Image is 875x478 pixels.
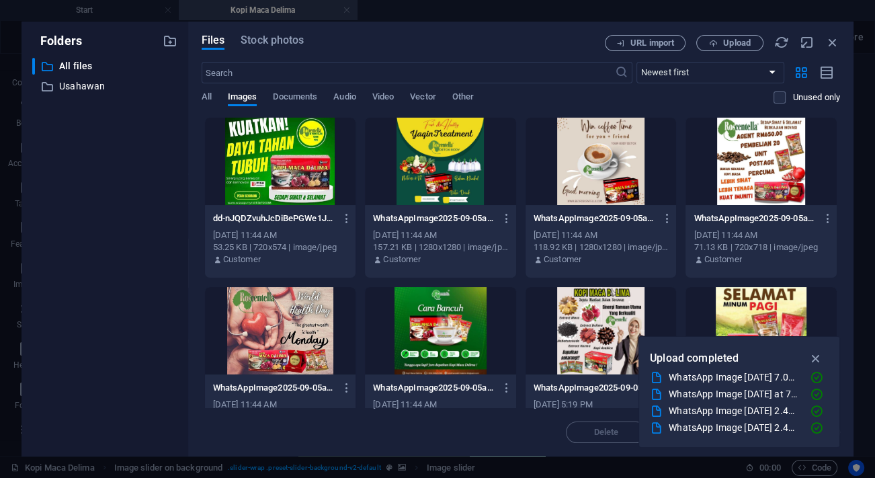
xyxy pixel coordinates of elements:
span: URL import [630,39,674,47]
span: Upload [723,39,751,47]
input: Search [202,62,615,83]
div: [DATE] 11:44 AM [694,229,829,241]
span: Audio [333,89,356,108]
i: Create new folder [163,34,177,48]
p: Customer [223,253,261,266]
p: Upload completed [650,350,739,367]
p: WhatsAppImage2025-09-05at2.42.14PM1-a8J66T4fNqw9wr2MbKxrwA.jpeg [373,212,495,225]
div: ​ [32,58,35,75]
p: Customer [704,253,742,266]
p: WhatsAppImage2025-09-05at7.0dd1.23PM-qlb9OYc6s9JYGMpCTAdR0w.jpeg [213,382,335,394]
div: [DATE] 5:19 PM [534,399,669,411]
p: WhatsAppImage2025-09-05at7.01.23PM-FDr0VVw6Z3sEMZKOWWyaRA.jpeg [373,382,495,394]
p: dd-nJQDZvuhJcDiBePGWe1Jog.jpeg [213,212,335,225]
i: Minimize [800,35,815,50]
span: Video [372,89,394,108]
span: Other [452,89,474,108]
p: WhatsAppImage2025-09-05at2.42.14PM--QiorrjMl6NWrLkMbvunVw.jpeg [694,212,816,225]
span: Stock photos [241,32,304,48]
div: WhatsApp Image [DATE] at 7.0dd1.23 PM.jpeg [669,387,799,402]
p: All files [59,58,153,74]
button: URL import [605,35,685,51]
span: Images [228,89,257,108]
div: [DATE] 11:44 AM [534,229,669,241]
span: All [202,89,212,108]
p: Customer [383,253,421,266]
button: Upload [696,35,763,51]
p: Customer [544,253,581,266]
span: Files [202,32,225,48]
span: Documents [273,89,317,108]
div: Usahawan [32,78,177,95]
i: Close [825,35,840,50]
div: [DATE] 11:44 AM [373,399,508,411]
div: [DATE] 11:44 AM [213,229,348,241]
div: [DATE] 11:44 AM [373,229,508,241]
div: [DATE] 11:44 AM [213,399,348,411]
div: WhatsApp Image [DATE] 2.42.14 PM (2).jpeg [669,420,799,436]
div: 157.21 KB | 1280x1280 | image/jpeg [373,241,508,253]
div: WhatsApp Image [DATE] 2.42.14 PM.jpeg [669,403,799,419]
div: WhatsApp Image [DATE] 7.01.23 PM.jpeg [669,370,799,385]
div: 53.25 KB | 720x574 | image/jpeg [213,241,348,253]
div: 118.92 KB | 1280x1280 | image/jpeg [534,241,669,253]
div: 71.13 KB | 720x718 | image/jpeg [694,241,829,253]
p: Displays only files that are not in use on the website. Files added during this session can still... [792,91,840,104]
p: Folders [32,32,82,50]
span: Vector [410,89,436,108]
p: Usahawan [59,79,153,94]
p: WhatsAppImage2025-09-05at2.42.15PM-99HR2Dx1so1fOEgzieX1gw.jpeg [534,382,656,394]
p: WhatsAppImage2025-09-05at2.42.14PM2-SKG3M8GFty78gfc-VVcbDg.jpeg [534,212,656,225]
